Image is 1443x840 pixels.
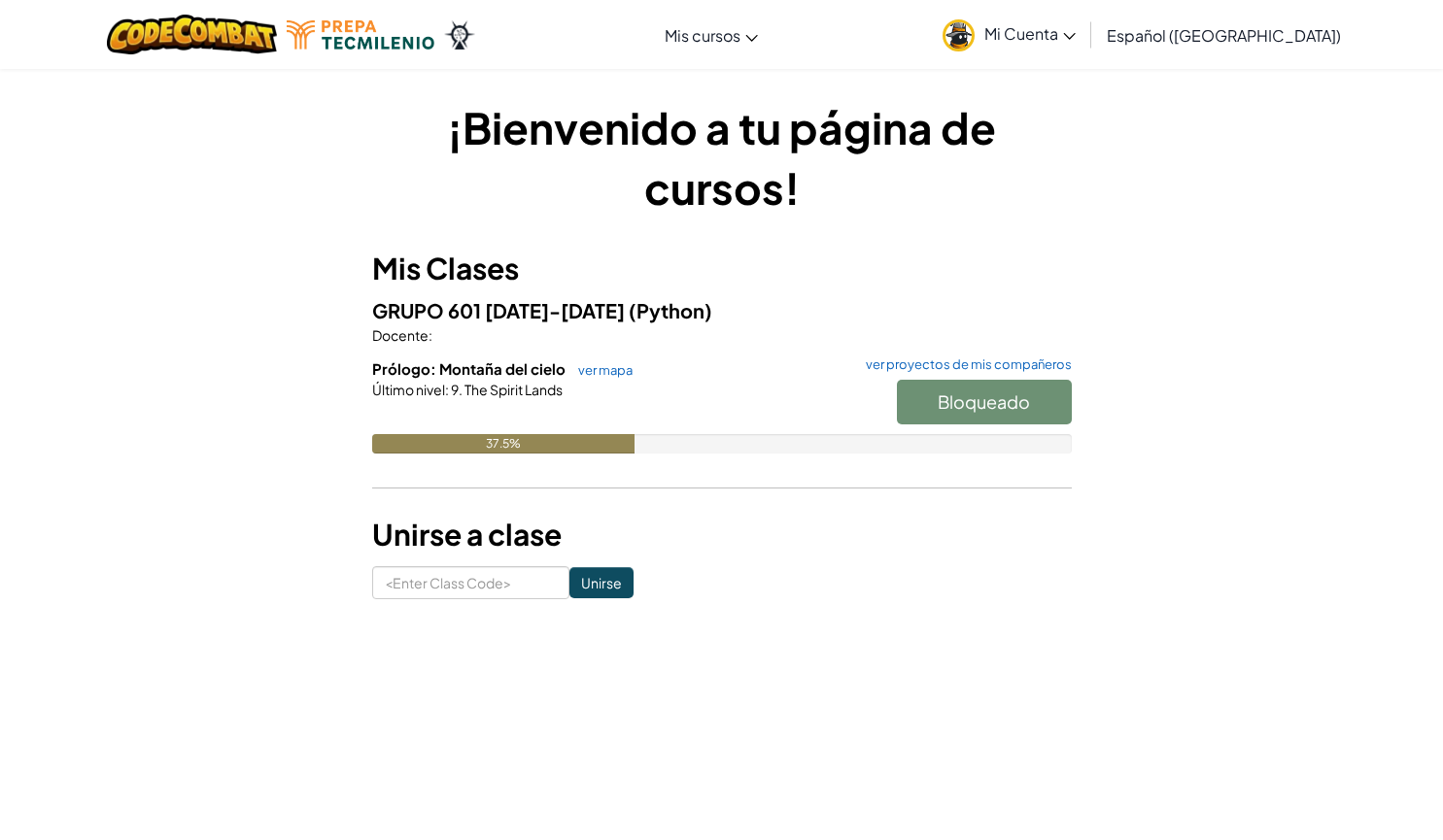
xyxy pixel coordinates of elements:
[107,15,277,54] img: CodeCombat logo
[444,20,475,50] img: Ozaria
[372,566,569,599] input: <Enter Class Code>
[372,298,629,322] span: GRUPO 601 [DATE]-[DATE]
[463,381,563,398] span: The Spirit Lands
[372,434,635,454] div: 37.5%
[943,19,975,51] img: avatar
[372,97,1072,218] h1: ¡Bienvenido a tu página de cursos!
[629,298,712,322] span: (Python)
[449,381,463,398] span: 9.
[568,362,633,378] a: ver mapa
[933,4,1085,65] a: Mi Cuenta
[372,247,1072,290] h3: Mis Clases
[372,326,429,344] span: Docente
[856,358,1072,371] a: ver proyectos de mis compañeros
[655,9,768,61] a: Mis cursos
[372,513,1072,556] h3: Unirse a clase
[984,23,1076,44] span: Mi Cuenta
[372,359,568,378] span: Prólogo: Montaña del cielo
[445,381,449,398] span: :
[429,326,432,344] span: :
[1107,25,1341,46] span: Español ([GEOGRAPHIC_DATA])
[665,25,740,46] span: Mis cursos
[372,381,445,398] span: Último nivel
[569,567,634,598] input: Unirse
[1097,9,1351,61] a: Español ([GEOGRAPHIC_DATA])
[287,20,434,50] img: Tecmilenio logo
